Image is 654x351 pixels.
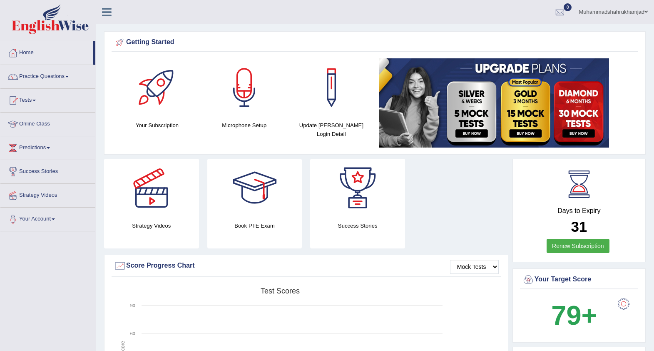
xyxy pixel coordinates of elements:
[551,300,597,331] b: 79+
[0,136,95,157] a: Predictions
[310,221,405,230] h4: Success Stories
[0,89,95,110] a: Tests
[571,218,587,235] b: 31
[118,121,196,130] h4: Your Subscription
[547,239,609,253] a: Renew Subscription
[0,208,95,228] a: Your Account
[261,287,300,295] tspan: Test scores
[114,36,636,49] div: Getting Started
[379,58,609,148] img: small5.jpg
[0,160,95,181] a: Success Stories
[130,331,135,336] text: 60
[0,41,93,62] a: Home
[522,207,636,215] h4: Days to Expiry
[130,303,135,308] text: 90
[292,121,371,138] h4: Update [PERSON_NAME] Login Detail
[522,273,636,286] div: Your Target Score
[114,260,499,272] div: Score Progress Chart
[0,184,95,205] a: Strategy Videos
[0,65,95,86] a: Practice Questions
[564,3,572,11] span: 0
[207,221,302,230] h4: Book PTE Exam
[0,113,95,133] a: Online Class
[205,121,283,130] h4: Microphone Setup
[104,221,199,230] h4: Strategy Videos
